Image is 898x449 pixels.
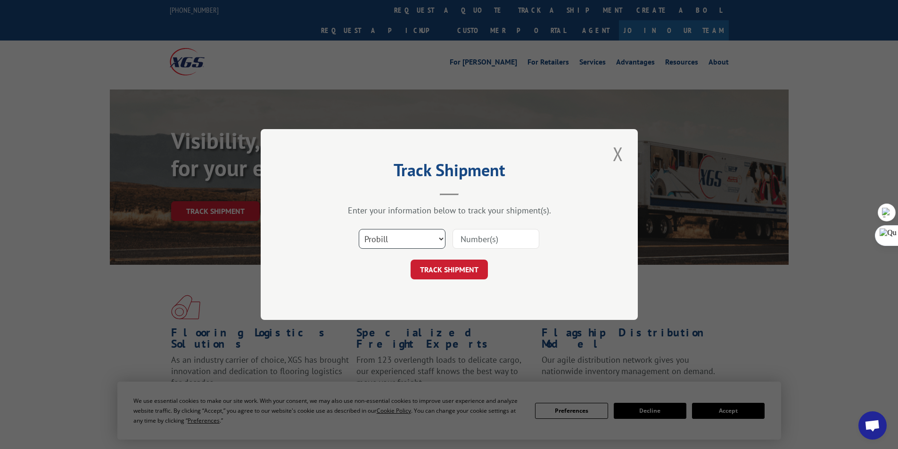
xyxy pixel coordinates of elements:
h2: Track Shipment [308,163,591,181]
input: Number(s) [453,229,539,249]
a: Open chat [858,411,887,440]
button: Close modal [610,141,626,167]
div: Enter your information below to track your shipment(s). [308,205,591,216]
button: TRACK SHIPMENT [411,260,488,279]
